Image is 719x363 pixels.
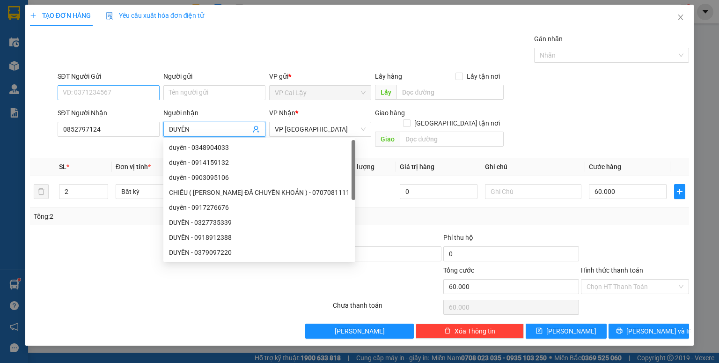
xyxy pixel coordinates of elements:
div: duyên - 0903095106 [169,172,350,183]
div: Người nhận [163,108,265,118]
div: DUYÊN - 0327735339 [163,215,355,230]
span: Tổng cước [443,267,474,274]
div: SĐT Người Gửi [58,71,160,81]
div: duyên - 0914159132 [169,157,350,168]
input: 0 [400,184,477,199]
button: delete [34,184,49,199]
div: duyên - 0914159132 [163,155,355,170]
input: Dọc đường [396,85,504,100]
span: [PERSON_NAME] và In [626,326,692,336]
span: Rồi : [7,61,22,71]
div: duyên - 0903095106 [163,170,355,185]
div: VP [GEOGRAPHIC_DATA] [80,8,175,30]
div: Chưa thanh toán [332,300,442,317]
span: Định lượng [341,163,374,170]
div: DUYÊN - 0918912388 [169,232,350,243]
span: printer [616,327,623,335]
div: 0789557890 [80,42,175,55]
div: duyên - 0917276676 [169,202,350,213]
button: printer[PERSON_NAME] và In [609,324,690,339]
span: Giao hàng [375,109,405,117]
label: Gán nhãn [534,35,563,43]
div: VP Cai Lậy [8,8,73,19]
span: [GEOGRAPHIC_DATA] tận nơi [411,118,504,128]
div: duyên - 0348904033 [169,142,350,153]
img: icon [106,12,113,20]
div: ĐÔNG [80,30,175,42]
div: CHIÊU ( MINH DUYÊN ĐÃ CHUYỂN KHOẢN ) - 0707081111 [163,185,355,200]
button: save[PERSON_NAME] [526,324,607,339]
div: SĐT Người Nhận [58,108,160,118]
div: DUYÊN - 0918912388 [163,230,355,245]
span: Yêu cầu xuất hóa đơn điện tử [106,12,205,19]
span: close [677,14,684,21]
label: Hình thức thanh toán [581,267,643,274]
div: 20.000 [7,60,75,72]
span: SL [59,163,66,170]
span: Xóa Thông tin [455,326,495,336]
button: plus [674,184,685,199]
div: TRINH [8,19,73,30]
button: Close [668,5,694,31]
div: DUYÊN - 0327735339 [169,217,350,228]
span: VP Sài Gòn [275,122,366,136]
div: duyên - 0348904033 [163,140,355,155]
span: plus [30,12,37,19]
button: deleteXóa Thông tin [416,324,524,339]
div: duyên - 0917276676 [163,200,355,215]
span: [PERSON_NAME] [546,326,596,336]
span: Lấy hàng [375,73,402,80]
span: Giá trị hàng [400,163,434,170]
div: Người gửi [163,71,265,81]
span: Đơn vị tính [116,163,151,170]
span: Giao [375,132,400,147]
span: Lấy [375,85,396,100]
span: Cước hàng [589,163,621,170]
div: DUYÊN - 0379097220 [163,245,355,260]
span: plus [675,188,685,195]
div: CHIÊU ( [PERSON_NAME] ĐÃ CHUYỂN KHOẢN ) - 0707081111 [169,187,350,198]
div: Phí thu hộ [443,232,579,246]
span: Gửi: [8,9,22,19]
span: Lấy tận nơi [463,71,504,81]
span: TẠO ĐƠN HÀNG [30,12,91,19]
span: Bất kỳ [121,185,206,199]
th: Ghi chú [481,158,585,176]
span: delete [444,327,451,335]
span: VP Cai Lậy [275,86,366,100]
button: [PERSON_NAME] [305,324,413,339]
div: Tổng: 2 [34,211,278,222]
input: Dọc đường [400,132,504,147]
span: user-add [252,126,260,133]
div: VP gửi [269,71,371,81]
span: Nhận: [80,9,103,19]
span: VP Nhận [269,109,295,117]
div: 0858700800 [8,30,73,44]
div: DUYÊN - 0379097220 [169,247,350,258]
span: [PERSON_NAME] [335,326,385,336]
input: Ghi Chú [485,184,581,199]
span: save [536,327,543,335]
